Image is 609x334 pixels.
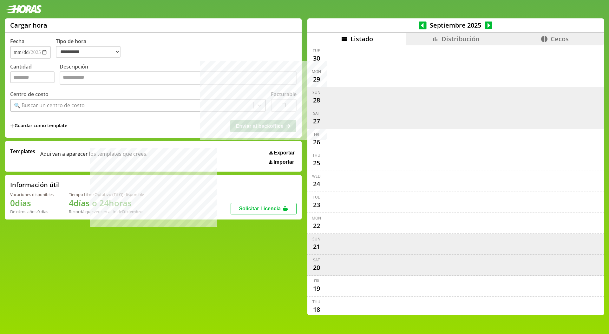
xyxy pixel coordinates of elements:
[313,194,320,200] div: Tue
[311,221,322,231] div: 22
[10,122,67,129] span: +Guardar como template
[311,200,322,210] div: 23
[10,192,54,197] div: Vacaciones disponibles
[69,197,144,209] h1: 4 días o 24 horas
[10,197,54,209] h1: 0 días
[313,257,320,263] div: Sat
[312,153,320,158] div: Thu
[10,91,49,98] label: Centro de costo
[313,48,320,53] div: Tue
[10,63,60,86] label: Cantidad
[311,158,322,168] div: 25
[314,278,319,284] div: Fri
[442,35,480,43] span: Distribución
[312,299,320,305] div: Thu
[60,71,297,85] textarea: Descripción
[10,71,55,83] input: Cantidad
[311,263,322,273] div: 20
[551,35,569,43] span: Cecos
[69,209,144,214] div: Recordá que vencen a fin de
[10,38,24,45] label: Fecha
[311,53,322,63] div: 30
[239,206,281,211] span: Solicitar Licencia
[312,174,321,179] div: Wed
[267,150,297,156] button: Exportar
[60,63,297,86] label: Descripción
[10,122,14,129] span: +
[311,74,322,84] div: 29
[56,46,121,58] select: Tipo de hora
[312,90,320,95] div: Sun
[274,150,295,156] span: Exportar
[10,209,54,214] div: De otros años: 0 días
[311,116,322,126] div: 27
[311,137,322,147] div: 26
[10,148,35,155] span: Templates
[312,215,321,221] div: Mon
[69,192,144,197] div: Tiempo Libre Optativo (TiLO) disponible
[350,35,373,43] span: Listado
[311,95,322,105] div: 28
[312,236,320,242] div: Sun
[313,111,320,116] div: Sat
[271,91,297,98] label: Facturable
[311,305,322,315] div: 18
[311,179,322,189] div: 24
[5,5,42,13] img: logotipo
[122,209,142,214] b: Diciembre
[314,132,319,137] div: Fri
[311,242,322,252] div: 21
[427,21,485,29] span: Septiembre 2025
[311,284,322,294] div: 19
[56,38,126,59] label: Tipo de hora
[10,180,60,189] h2: Información útil
[14,102,85,109] div: 🔍 Buscar un centro de costo
[231,203,297,214] button: Solicitar Licencia
[10,21,47,29] h1: Cargar hora
[307,45,604,314] div: scrollable content
[40,148,147,165] span: Aqui van a aparecer los templates que crees.
[312,69,321,74] div: Mon
[273,159,294,165] span: Importar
